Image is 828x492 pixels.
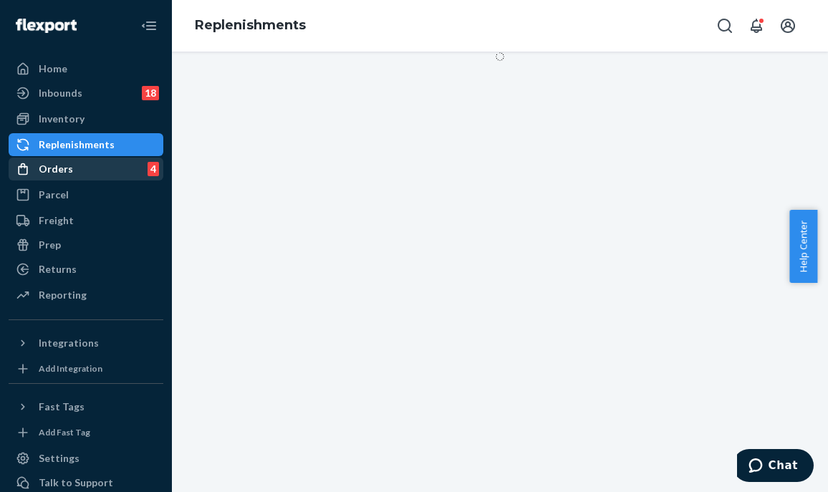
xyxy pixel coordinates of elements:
div: Integrations [39,336,99,350]
a: Orders4 [9,158,163,180]
div: 18 [142,86,159,100]
a: Freight [9,209,163,232]
ol: breadcrumbs [183,5,317,47]
a: Inbounds18 [9,82,163,105]
button: Integrations [9,332,163,354]
div: Parcel [39,188,69,202]
div: Freight [39,213,74,228]
div: Fast Tags [39,400,85,414]
div: Home [39,62,67,76]
div: 4 [148,162,159,176]
div: Talk to Support [39,476,113,490]
div: Add Integration [39,362,102,375]
a: Replenishments [195,17,306,33]
a: Parcel [9,183,163,206]
a: Add Integration [9,360,163,377]
a: Settings [9,447,163,470]
div: Prep [39,238,61,252]
iframe: Opens a widget where you can chat to one of our agents [737,449,814,485]
button: Close Navigation [135,11,163,40]
button: Help Center [789,210,817,283]
button: Open notifications [742,11,771,40]
div: Returns [39,262,77,276]
div: Inventory [39,112,85,126]
a: Add Fast Tag [9,424,163,441]
button: Open account menu [774,11,802,40]
a: Returns [9,258,163,281]
button: Fast Tags [9,395,163,418]
a: Inventory [9,107,163,130]
a: Replenishments [9,133,163,156]
div: Replenishments [39,138,115,152]
a: Home [9,57,163,80]
div: Inbounds [39,86,82,100]
img: Flexport logo [16,19,77,33]
div: Add Fast Tag [39,426,90,438]
div: Orders [39,162,73,176]
div: Reporting [39,288,87,302]
a: Reporting [9,284,163,307]
button: Open Search Box [711,11,739,40]
a: Prep [9,233,163,256]
div: Settings [39,451,80,466]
